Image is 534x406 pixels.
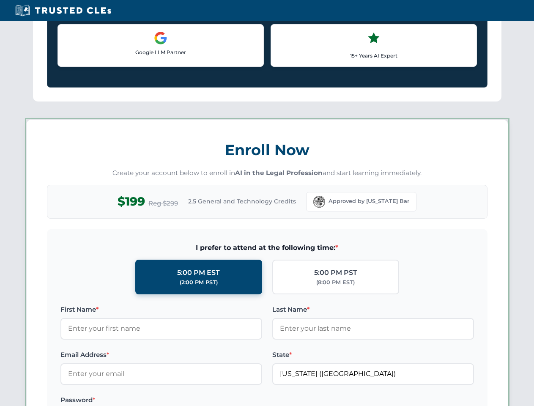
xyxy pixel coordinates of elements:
img: Trusted CLEs [13,4,114,17]
label: Last Name [272,304,474,315]
input: Enter your last name [272,318,474,339]
h3: Enroll Now [47,137,487,163]
label: First Name [60,304,262,315]
span: I prefer to attend at the following time: [60,242,474,253]
span: $199 [118,192,145,211]
input: Enter your first name [60,318,262,339]
img: Google [154,31,167,45]
div: 5:00 PM PST [314,267,357,278]
p: Google LLM Partner [65,48,257,56]
p: Create your account below to enroll in and start learning immediately. [47,168,487,178]
input: Florida (FL) [272,363,474,384]
label: State [272,350,474,360]
img: Florida Bar [313,196,325,208]
label: Password [60,395,262,405]
p: 15+ Years AI Expert [278,52,470,60]
span: Approved by [US_STATE] Bar [329,197,409,206]
input: Enter your email [60,363,262,384]
div: (2:00 PM PST) [180,278,218,287]
span: Reg $299 [148,198,178,208]
div: 5:00 PM EST [177,267,220,278]
div: (8:00 PM EST) [316,278,355,287]
label: Email Address [60,350,262,360]
span: 2.5 General and Technology Credits [188,197,296,206]
strong: AI in the Legal Profession [235,169,323,177]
